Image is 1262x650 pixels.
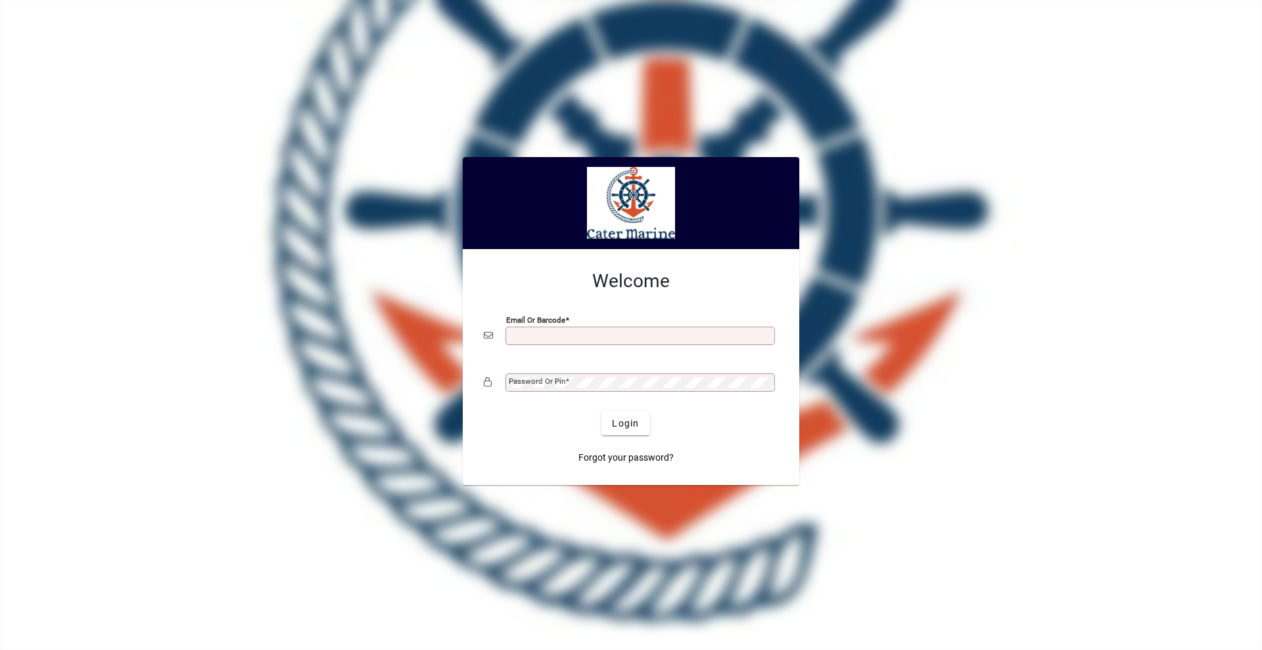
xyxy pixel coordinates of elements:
[573,446,679,469] a: Forgot your password?
[578,451,674,465] span: Forgot your password?
[509,377,565,386] mat-label: Password or Pin
[612,417,639,430] span: Login
[484,270,778,292] h2: Welcome
[506,315,565,325] mat-label: Email or Barcode
[601,411,649,435] button: Login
